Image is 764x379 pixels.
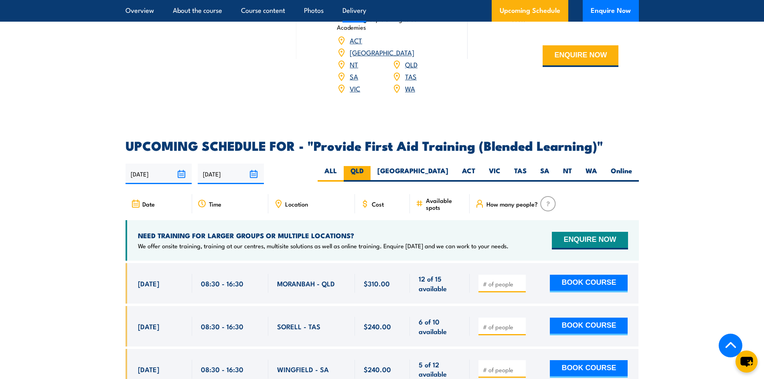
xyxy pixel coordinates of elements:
span: $310.00 [364,279,390,288]
span: $240.00 [364,322,391,331]
span: Time [209,201,221,207]
span: Cost [372,201,384,207]
label: TAS [507,166,533,182]
label: WA [579,166,604,182]
input: # of people [483,366,523,374]
button: BOOK COURSE [550,275,628,292]
a: [GEOGRAPHIC_DATA] [350,47,414,57]
label: QLD [344,166,371,182]
p: We offer onsite training, training at our centres, multisite solutions as well as online training... [138,242,509,250]
label: SA [533,166,556,182]
label: ALL [318,166,344,182]
label: NT [556,166,579,182]
span: [DATE] [138,365,159,374]
span: 6 of 10 available [419,317,461,336]
label: ACT [455,166,482,182]
span: Available spots [426,197,464,211]
span: 08:30 - 16:30 [201,322,243,331]
h2: UPCOMING SCHEDULE FOR - "Provide First Aid Training (Blended Learning)" [126,140,639,151]
input: From date [126,164,192,184]
button: chat-button [736,351,758,373]
button: BOOK COURSE [550,318,628,335]
h4: NEED TRAINING FOR LARGER GROUPS OR MULTIPLE LOCATIONS? [138,231,509,240]
span: $240.00 [364,365,391,374]
label: Online [604,166,639,182]
span: 5 of 12 available [419,360,461,379]
label: VIC [482,166,507,182]
input: # of people [483,280,523,288]
a: VIC [350,83,360,93]
a: WA [405,83,415,93]
span: How many people? [486,201,538,207]
button: BOOK COURSE [550,360,628,378]
span: SORELL - TAS [277,322,320,331]
span: 08:30 - 16:30 [201,279,243,288]
button: ENQUIRE NOW [552,232,628,249]
a: QLD [405,59,417,69]
span: MORANBAH - QLD [277,279,335,288]
a: SA [350,71,358,81]
span: [DATE] [138,279,159,288]
a: NT [350,59,358,69]
span: Location [285,201,308,207]
a: ACT [350,35,362,45]
a: TAS [405,71,417,81]
span: [DATE] [138,322,159,331]
input: To date [198,164,264,184]
label: [GEOGRAPHIC_DATA] [371,166,455,182]
span: WINGFIELD - SA [277,365,329,374]
span: 12 of 15 available [419,274,461,293]
span: 08:30 - 16:30 [201,365,243,374]
button: ENQUIRE NOW [543,45,618,67]
input: # of people [483,323,523,331]
span: Date [142,201,155,207]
